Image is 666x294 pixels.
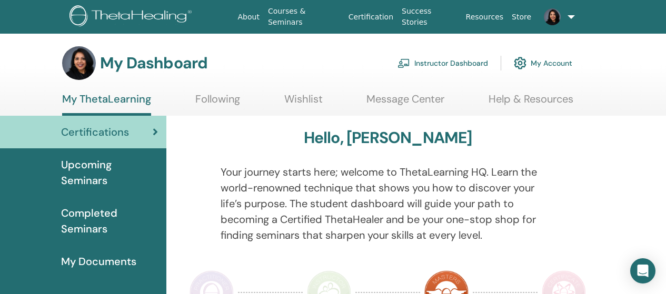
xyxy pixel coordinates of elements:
a: Store [508,7,535,27]
a: Help & Resources [489,93,573,113]
a: Resources [462,7,508,27]
h3: My Dashboard [100,54,207,73]
img: chalkboard-teacher.svg [397,58,410,68]
a: Following [195,93,240,113]
img: default.jpg [62,46,96,80]
span: My Documents [61,254,136,269]
a: Success Stories [397,2,461,32]
h3: Hello, [PERSON_NAME] [304,128,472,147]
img: default.jpg [544,8,561,25]
img: cog.svg [514,54,526,72]
span: Completed Seminars [61,205,158,237]
div: Open Intercom Messenger [630,258,655,283]
a: About [234,7,264,27]
a: Courses & Seminars [264,2,344,32]
a: My Account [514,52,572,75]
a: Wishlist [284,93,323,113]
a: Instructor Dashboard [397,52,488,75]
p: Your journey starts here; welcome to ThetaLearning HQ. Learn the world-renowned technique that sh... [221,164,555,243]
a: Certification [344,7,397,27]
span: Certifications [61,124,129,140]
span: Upcoming Seminars [61,157,158,188]
a: Message Center [366,93,444,113]
img: logo.png [69,5,195,29]
a: My ThetaLearning [62,93,151,116]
